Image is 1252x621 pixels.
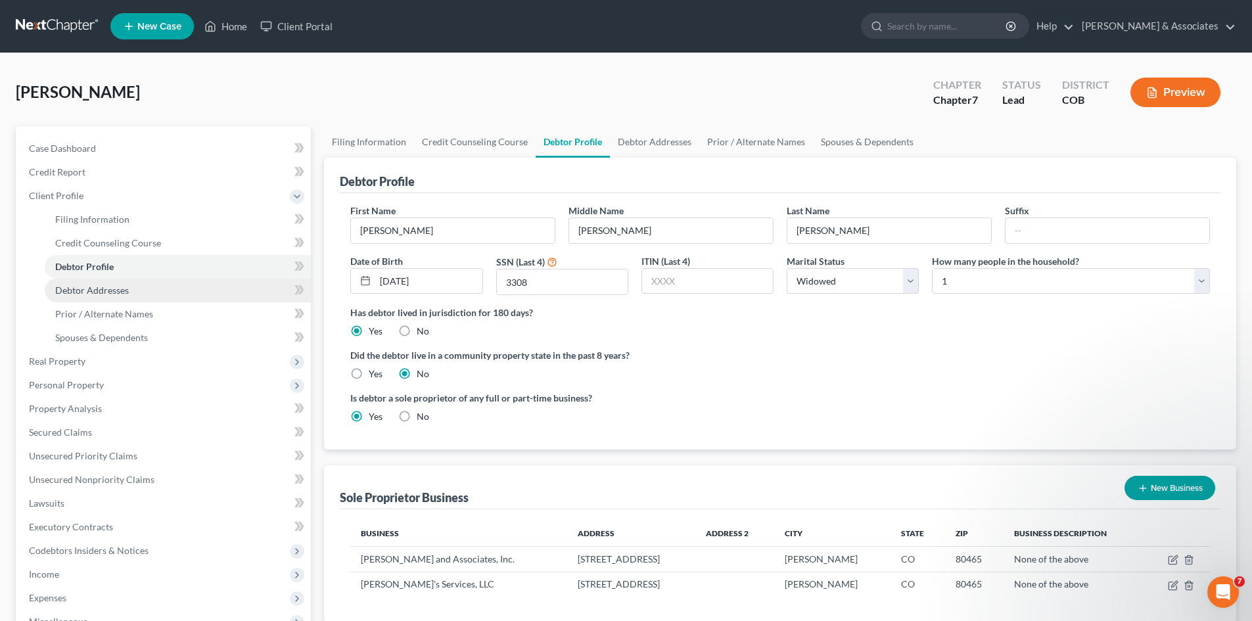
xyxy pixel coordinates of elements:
[641,254,690,268] label: ITIN (Last 4)
[695,520,774,546] th: Address 2
[18,468,311,492] a: Unsecured Nonpriority Claims
[55,214,129,225] span: Filing Information
[29,143,96,154] span: Case Dashboard
[350,306,1210,319] label: Has debtor lived in jurisdiction for 180 days?
[610,126,699,158] a: Debtor Addresses
[18,137,311,160] a: Case Dashboard
[324,126,414,158] a: Filing Information
[972,93,978,106] span: 7
[891,547,945,572] td: CO
[1002,93,1041,108] div: Lead
[29,474,154,485] span: Unsecured Nonpriority Claims
[137,22,181,32] span: New Case
[350,254,403,268] label: Date of Birth
[29,568,59,580] span: Income
[891,520,945,546] th: State
[45,255,311,279] a: Debtor Profile
[351,218,555,243] input: --
[18,160,311,184] a: Credit Report
[29,426,92,438] span: Secured Claims
[417,367,429,380] label: No
[414,126,536,158] a: Credit Counseling Course
[774,572,891,597] td: [PERSON_NAME]
[1234,576,1245,587] span: 7
[933,78,981,93] div: Chapter
[1207,576,1239,608] iframe: Intercom live chat
[55,285,129,296] span: Debtor Addresses
[29,166,85,177] span: Credit Report
[29,356,85,367] span: Real Property
[787,254,845,268] label: Marital Status
[29,545,149,556] span: Codebtors Insiders & Notices
[787,218,991,243] input: --
[254,14,339,38] a: Client Portal
[1004,547,1144,572] td: None of the above
[350,520,567,546] th: Business
[945,520,1004,546] th: Zip
[369,410,383,423] label: Yes
[29,497,64,509] span: Lawsuits
[568,204,624,218] label: Middle Name
[1002,78,1041,93] div: Status
[1124,476,1215,500] button: New Business
[1004,572,1144,597] td: None of the above
[536,126,610,158] a: Debtor Profile
[16,82,140,101] span: [PERSON_NAME]
[945,572,1004,597] td: 80465
[699,126,813,158] a: Prior / Alternate Names
[29,403,102,414] span: Property Analysis
[29,379,104,390] span: Personal Property
[350,348,1210,362] label: Did the debtor live in a community property state in the past 8 years?
[1006,218,1209,243] input: --
[350,391,774,405] label: Is debtor a sole proprietor of any full or part-time business?
[350,547,567,572] td: [PERSON_NAME] and Associates, Inc.
[29,450,137,461] span: Unsecured Priority Claims
[350,204,396,218] label: First Name
[375,269,482,294] input: MM/DD/YYYY
[567,520,695,546] th: Address
[340,490,469,505] div: Sole Proprietor Business
[29,190,83,201] span: Client Profile
[945,547,1004,572] td: 80465
[1075,14,1236,38] a: [PERSON_NAME] & Associates
[198,14,254,38] a: Home
[18,515,311,539] a: Executory Contracts
[55,308,153,319] span: Prior / Alternate Names
[55,237,161,248] span: Credit Counseling Course
[642,269,773,294] input: XXXX
[774,547,891,572] td: [PERSON_NAME]
[369,325,383,338] label: Yes
[567,547,695,572] td: [STREET_ADDRESS]
[45,279,311,302] a: Debtor Addresses
[813,126,921,158] a: Spouses & Dependents
[55,332,148,343] span: Spouses & Dependents
[18,492,311,515] a: Lawsuits
[787,204,829,218] label: Last Name
[569,218,773,243] input: M.I
[45,231,311,255] a: Credit Counseling Course
[29,592,66,603] span: Expenses
[1062,78,1109,93] div: District
[496,255,545,269] label: SSN (Last 4)
[45,326,311,350] a: Spouses & Dependents
[18,444,311,468] a: Unsecured Priority Claims
[887,14,1008,38] input: Search by name...
[891,572,945,597] td: CO
[340,173,415,189] div: Debtor Profile
[1005,204,1029,218] label: Suffix
[29,521,113,532] span: Executory Contracts
[497,269,628,294] input: XXXX
[1004,520,1144,546] th: Business Description
[45,302,311,326] a: Prior / Alternate Names
[1062,93,1109,108] div: COB
[774,520,891,546] th: City
[932,254,1079,268] label: How many people in the household?
[18,397,311,421] a: Property Analysis
[933,93,981,108] div: Chapter
[350,572,567,597] td: [PERSON_NAME]'s Services, LLC
[417,325,429,338] label: No
[55,261,114,272] span: Debtor Profile
[18,421,311,444] a: Secured Claims
[1030,14,1074,38] a: Help
[369,367,383,380] label: Yes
